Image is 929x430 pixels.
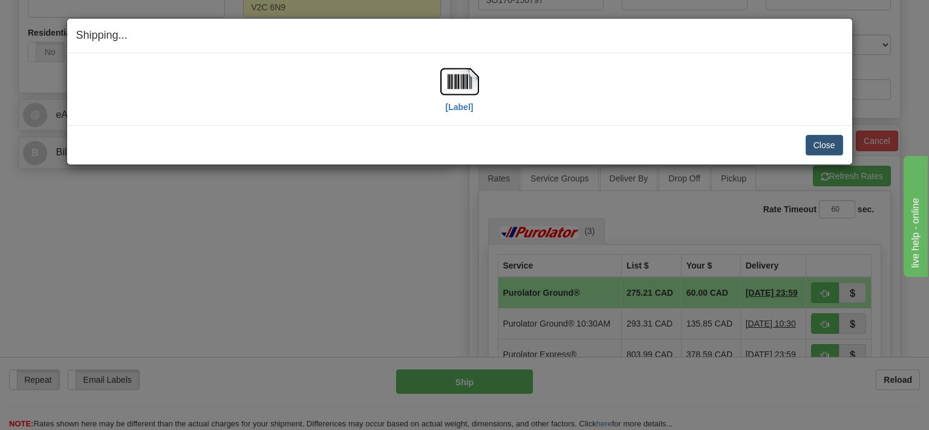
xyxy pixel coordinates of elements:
a: [Label] [440,76,479,111]
iframe: chat widget [901,153,928,276]
div: live help - online [9,7,112,22]
button: Close [806,135,843,155]
span: Shipping... [76,29,128,41]
label: [Label] [446,101,474,113]
img: barcode.jpg [440,62,479,101]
